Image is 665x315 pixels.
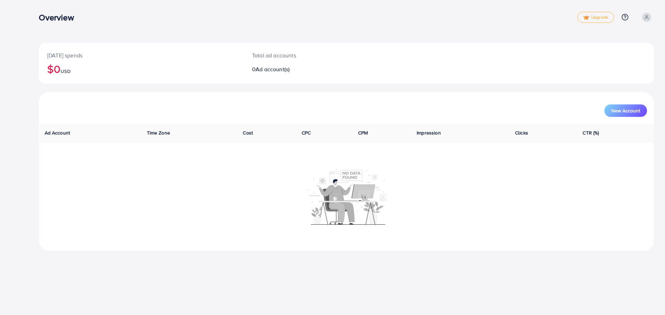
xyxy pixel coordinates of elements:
[417,129,441,136] span: Impression
[583,129,599,136] span: CTR (%)
[147,129,170,136] span: Time Zone
[358,129,368,136] span: CPM
[604,104,647,117] button: New Account
[256,65,290,73] span: Ad account(s)
[252,51,389,59] p: Total ad accounts
[583,15,608,20] span: Upgrade
[583,15,589,20] img: tick
[45,129,70,136] span: Ad Account
[39,12,79,22] h3: Overview
[307,168,386,225] img: No account
[47,62,236,75] h2: $0
[302,129,311,136] span: CPC
[61,68,70,75] span: USD
[611,108,640,113] span: New Account
[577,12,614,23] a: tickUpgrade
[47,51,236,59] p: [DATE] spends
[243,129,253,136] span: Cost
[252,66,389,73] h2: 0
[515,129,528,136] span: Clicks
